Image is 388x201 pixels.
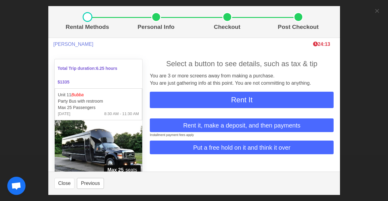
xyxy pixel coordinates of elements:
span: Rent It [231,96,252,104]
p: Max 25 Passengers [58,104,139,111]
span: seats [104,165,141,175]
p: Unit 11 [58,92,139,98]
p: Rental Methods [57,23,118,32]
b: 24:13 [313,42,330,47]
span: 6.25 hours [96,66,117,71]
button: Rent It [150,92,334,108]
button: Close [54,178,75,189]
p: You are just gathering info at this point. You are not committing to anything. [150,80,334,87]
p: Post Checkout [265,23,331,32]
p: Personal Info [123,23,189,32]
span: [PERSON_NAME] [53,41,94,47]
button: Rent it, make a deposit, and then payments [150,118,334,132]
span: 8:30 AM - 11:30 AM [104,111,139,117]
b: $1335 [58,80,70,84]
p: Party Bus with restroom [58,98,139,104]
div: Open chat [7,177,26,195]
p: You are 3 or more screens away from making a purchase. [150,72,334,80]
img: 11%2001.jpg [55,120,142,179]
button: Previous [77,178,104,189]
p: Checkout [194,23,260,32]
span: The clock is ticking ⁠— this timer shows how long we'll hold this limo during checkout. If time r... [313,42,330,47]
span: [DATE] [58,111,70,117]
span: Put a free hold on it and think it over [193,143,290,152]
button: Put a free hold on it and think it over [150,141,334,154]
span: Rent it, make a deposit, and then payments [183,121,300,130]
span: Total Trip duration: [54,62,143,75]
strong: Max 25 [108,166,124,174]
small: Installment payment fees apply [150,133,194,137]
em: Bubba [71,92,84,97]
div: Select a button to see details, such as tax & tip [150,58,334,69]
